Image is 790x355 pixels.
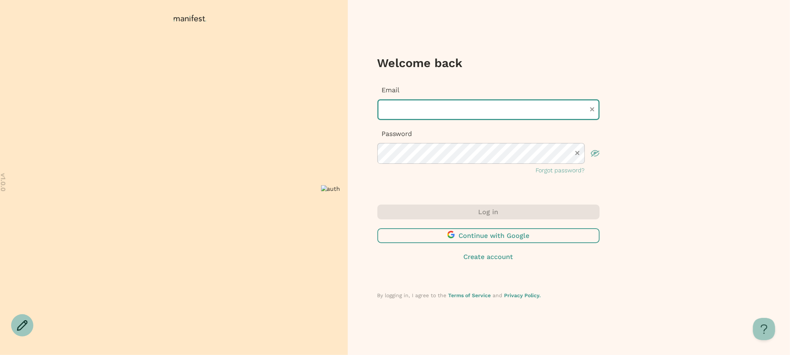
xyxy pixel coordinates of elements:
span: By logging in, I agree to the and [377,292,541,298]
a: Terms of Service [449,292,491,298]
button: Forgot password? [536,166,585,175]
p: Email [377,85,600,95]
a: Privacy Policy. [504,292,541,298]
button: Create account [377,252,600,262]
img: auth [321,185,340,192]
iframe: Help Scout Beacon - Open [753,318,775,340]
h3: Welcome back [377,56,600,70]
button: Continue with Google [377,228,600,243]
p: Password [377,129,600,139]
